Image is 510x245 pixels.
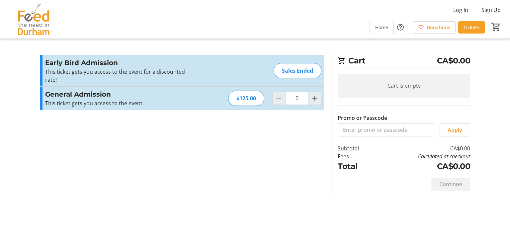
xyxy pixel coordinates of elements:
button: Help [394,21,407,34]
td: CA$0.00 [376,160,470,172]
input: Enter promo or passcode [338,123,434,136]
span: Log In [453,6,468,14]
td: Fees [338,152,376,160]
h3: Early Bird Admission [45,58,190,68]
div: Sales Ended [274,63,321,78]
a: Donations [413,21,456,34]
h2: Cart [338,55,470,68]
td: Calculated at checkout [376,152,470,160]
input: General Admission Quantity [285,92,308,105]
a: Tickets [458,21,485,34]
img: Feed the Need in Durham's Logo [4,3,63,36]
label: Promo or Passcode [338,114,387,122]
span: Donations [427,24,450,31]
a: Home [370,21,393,34]
button: Log In [448,5,473,15]
div: $125.00 [228,91,264,106]
div: Cart is empty [338,74,470,98]
div: This ticket gets you access to the event for a discounted rate! [45,68,190,84]
span: CA$0.00 [437,55,470,67]
span: Sign Up [481,6,501,14]
button: Cart [490,21,502,33]
span: Home [375,24,388,31]
span: Apply [448,126,462,134]
td: Total [338,160,376,172]
button: Sign Up [476,5,506,15]
span: Tickets [464,24,479,31]
button: Apply [440,123,470,136]
div: This ticket gets you access to the event. [45,99,190,107]
h3: General Admission [45,89,190,99]
button: Increment by one [308,92,321,105]
td: Subtotal [338,144,376,152]
td: CA$0.00 [376,144,470,152]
